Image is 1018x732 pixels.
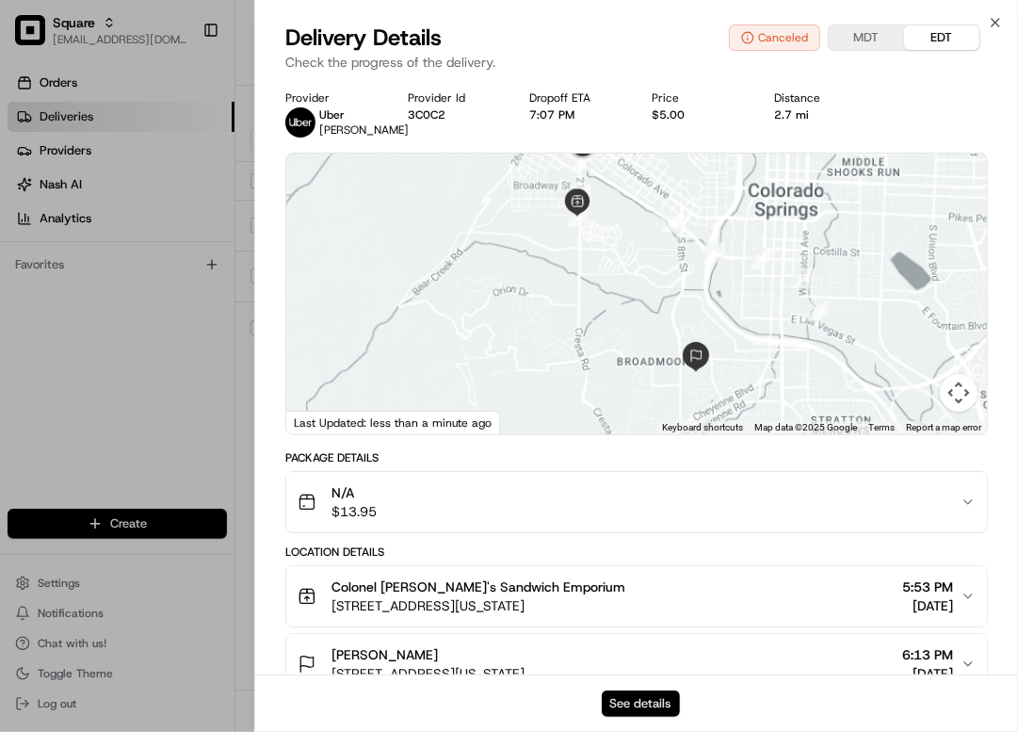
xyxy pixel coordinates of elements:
[808,301,829,321] div: 14
[178,273,302,292] span: API Documentation
[291,410,353,434] a: Open this area in Google Maps (opens a new window)
[902,577,953,596] span: 5:53 PM
[286,411,500,434] div: Last Updated: less than a minute ago
[286,566,987,626] button: Colonel [PERSON_NAME]'s Sandwich Emporium[STREET_ADDRESS][US_STATE]5:53 PM[DATE]
[19,19,57,57] img: Nash
[751,248,771,268] div: 16
[904,25,979,50] button: EDT
[286,634,987,694] button: [PERSON_NAME][STREET_ADDRESS][US_STATE]6:13 PM[DATE]
[754,422,857,432] span: Map data ©2025 Google
[567,206,588,227] div: 7
[19,275,34,290] div: 📗
[829,25,904,50] button: MDT
[11,266,152,300] a: 📗Knowledge Base
[319,107,345,122] span: Uber
[19,75,343,106] p: Welcome 👋
[408,107,445,122] button: 3C0C2
[286,472,987,532] button: N/A$13.95
[662,421,743,434] button: Keyboard shortcuts
[320,186,343,208] button: Start new chat
[652,107,744,122] div: $5.00
[331,577,625,596] span: Colonel [PERSON_NAME]'s Sandwich Emporium
[291,410,353,434] img: Google
[902,596,953,615] span: [DATE]
[19,180,53,214] img: 1736555255976-a54dd68f-1ca7-489b-9aae-adbdc363a1c4
[729,24,820,51] button: Canceled
[133,318,228,333] a: Powered byPylon
[64,199,238,214] div: We're available if you need us!
[793,268,814,288] div: 15
[662,212,683,233] div: 18
[906,422,981,432] a: Report a map error
[704,242,725,263] div: 17
[868,422,895,432] a: Terms
[285,545,988,560] div: Location Details
[285,53,988,72] p: Check the progress of the delivery.
[331,502,377,521] span: $13.95
[331,645,438,664] span: [PERSON_NAME]
[64,180,309,199] div: Start new chat
[187,319,228,333] span: Pylon
[152,266,310,300] a: 💻API Documentation
[902,664,953,683] span: [DATE]
[285,23,442,53] span: Delivery Details
[774,90,866,106] div: Distance
[331,596,625,615] span: [STREET_ADDRESS][US_STATE]
[285,90,378,106] div: Provider
[902,645,953,664] span: 6:13 PM
[408,90,500,106] div: Provider Id
[49,122,311,141] input: Clear
[331,483,377,502] span: N/A
[530,90,622,106] div: Dropoff ETA
[530,107,622,122] div: 7:07 PM
[774,107,866,122] div: 2.7 mi
[319,122,409,138] span: [PERSON_NAME]
[285,107,315,138] img: uber-new-logo.jpeg
[940,374,978,412] button: Map camera controls
[38,273,144,292] span: Knowledge Base
[159,275,174,290] div: 💻
[331,664,525,683] span: [STREET_ADDRESS][US_STATE]
[570,185,590,205] div: 13
[602,691,680,717] button: See details
[652,90,744,106] div: Price
[285,450,988,465] div: Package Details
